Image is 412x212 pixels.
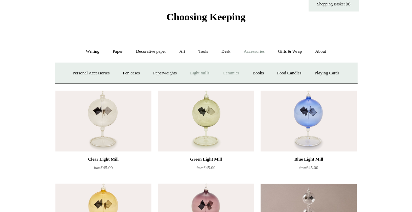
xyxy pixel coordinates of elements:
[261,91,357,151] a: Blue Light Mill Blue Light Mill
[55,91,151,151] a: Clear Light Mill Clear Light Mill
[166,17,245,21] a: Choosing Keeping
[271,64,308,82] a: Food Candles
[215,43,237,61] a: Desk
[299,166,306,170] span: from
[309,64,345,82] a: Playing Cards
[117,64,146,82] a: Pen cases
[80,43,105,61] a: Writing
[158,91,254,151] a: Green Light Mill Green Light Mill
[238,43,271,61] a: Accessories
[106,43,129,61] a: Paper
[272,43,308,61] a: Gifts & Wrap
[197,165,216,170] span: £45.00
[55,91,151,151] img: Clear Light Mill
[246,64,270,82] a: Books
[130,43,172,61] a: Decorative paper
[67,64,116,82] a: Personal Accessories
[57,155,150,163] div: Clear Light Mill
[261,155,357,183] a: Blue Light Mill from£45.00
[192,43,214,61] a: Tools
[147,64,183,82] a: Paperweights
[309,43,332,61] a: About
[261,91,357,151] img: Blue Light Mill
[158,155,254,183] a: Green Light Mill from£45.00
[217,64,245,82] a: Ceramics
[55,155,151,183] a: Clear Light Mill from£45.00
[184,64,215,82] a: Light mills
[299,165,318,170] span: £45.00
[160,155,252,163] div: Green Light Mill
[94,165,113,170] span: £45.00
[158,91,254,151] img: Green Light Mill
[173,43,191,61] a: Art
[197,166,203,170] span: from
[262,155,355,163] div: Blue Light Mill
[166,11,245,22] span: Choosing Keeping
[94,166,101,170] span: from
